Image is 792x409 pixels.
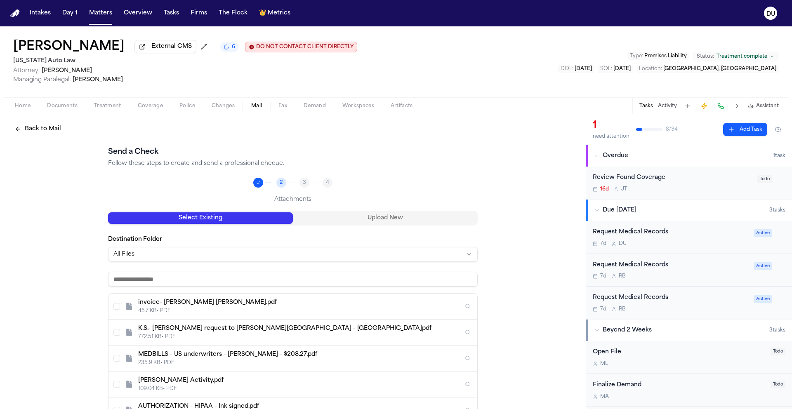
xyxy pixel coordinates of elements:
span: Assistant [756,103,779,109]
button: Inspect [463,328,472,337]
span: Artifacts [391,103,413,109]
span: R B [619,273,626,280]
button: Tasks [639,103,653,109]
span: Demand [304,103,326,109]
span: 3 task s [769,327,785,334]
button: Change status from Treatment complete [693,52,779,61]
span: Attachments [274,196,311,202]
button: Matters [86,6,115,21]
span: 7d [600,306,606,313]
span: [DATE] [575,66,592,71]
div: Request Medical Records [593,293,749,303]
button: Overdue1task [586,145,792,167]
button: 6 active tasks [220,42,238,52]
div: Open task: Request Medical Records [586,221,792,254]
span: Location : [639,66,662,71]
a: Home [10,9,20,17]
nav: Progress [108,178,478,188]
span: 3 [303,179,306,186]
div: 45.7 KB • PDF [138,308,463,314]
button: Tasks [160,6,182,21]
span: Premises Liability [644,54,687,59]
button: Inspect [463,354,472,363]
div: Review Found Coverage [593,173,752,183]
label: Destination Folder [108,235,478,244]
span: 6 [232,44,235,50]
h2: Send a Check [108,146,478,158]
span: Coverage [138,103,163,109]
div: Open File [593,348,766,357]
button: Inspect [463,380,472,389]
span: [PERSON_NAME] [42,68,92,74]
div: Request Medical Records [593,228,749,237]
span: Active [754,262,772,270]
div: [PERSON_NAME] Activity.pdf [138,376,463,385]
div: 235.9 KB • PDF [138,360,463,366]
div: Open task: Request Medical Records [586,287,792,319]
span: 3 task s [769,207,785,214]
div: Select K. Smith - Case Activity Log - 9.22.25 [108,371,477,397]
span: 1 task [773,153,785,159]
p: Follow these steps to create and send a professional cheque. [108,160,478,168]
button: External CMS [134,40,196,53]
div: Request Medical Records [593,261,749,270]
button: Add Task [682,100,693,112]
div: Open task: Review Found Coverage [586,167,792,199]
button: Make a Call [715,100,726,112]
a: Firms [187,6,210,21]
span: Type : [630,54,643,59]
div: 772.51 KB • PDF [138,334,463,340]
button: Day 1 [59,6,81,21]
span: 7d [600,273,606,280]
button: Create Immediate Task [698,100,710,112]
span: Changes [212,103,235,109]
button: The Flock [215,6,251,21]
span: R B [619,306,626,313]
span: Treatment [94,103,121,109]
button: Assistant [748,103,779,109]
button: crownMetrics [256,6,294,21]
span: Managing Paralegal: [13,77,71,83]
span: DOL : [561,66,573,71]
span: J T [621,186,627,193]
button: Back to Mail [10,122,66,136]
span: 16d [600,186,609,193]
span: D U [619,240,627,247]
div: 109.04 KB • PDF [138,385,463,392]
button: Overview [120,6,156,21]
span: Home [15,103,31,109]
span: M L [600,360,608,367]
span: Todo [771,348,785,355]
span: [PERSON_NAME] [73,77,123,83]
button: Hide completed tasks (⌘⇧H) [771,123,785,136]
span: Attorney: [13,68,40,74]
button: Edit client contact restriction [245,42,357,52]
button: Select Existing [108,212,293,224]
span: [DATE] [613,66,631,71]
span: Active [754,295,772,303]
button: Activity [658,103,677,109]
span: Mail [251,103,262,109]
button: Upload New [293,212,478,224]
div: need attention [593,133,629,140]
div: 1 [593,119,629,132]
div: K.S.- [PERSON_NAME] request to [PERSON_NAME][GEOGRAPHIC_DATA] - [GEOGRAPHIC_DATA]pdf [138,324,463,333]
span: 4 [326,179,329,186]
div: Select K. Smith - Bill Review from ReviewWorks re Henry Ford - 10.31.24 [108,346,477,371]
span: Documents [47,103,78,109]
button: Intakes [26,6,54,21]
span: [GEOGRAPHIC_DATA], [GEOGRAPHIC_DATA] [663,66,776,71]
span: Status: [697,53,714,60]
div: Open task: Open File [586,341,792,374]
span: DO NOT CONTACT CLIENT DIRECTLY [256,44,354,50]
span: Treatment complete [717,53,767,60]
button: Edit Location: Detroit, MI [636,65,779,73]
span: Police [179,103,195,109]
